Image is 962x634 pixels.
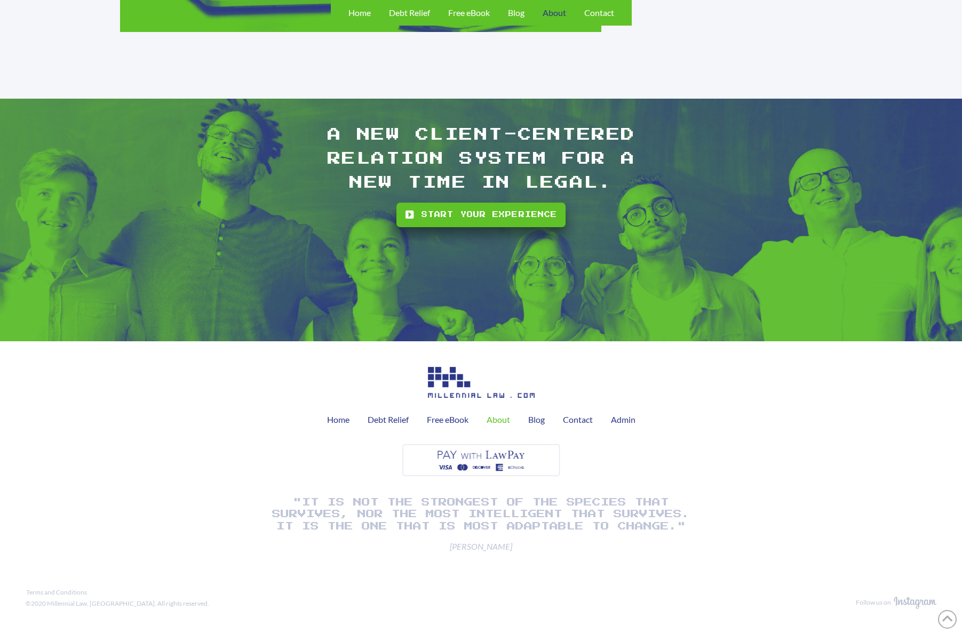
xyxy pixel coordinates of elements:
[602,406,645,433] a: Admin
[359,406,418,433] a: Debt Relief
[268,541,695,552] span: [PERSON_NAME]
[554,406,602,433] a: Contact
[422,210,558,220] span: Start your experience
[268,496,695,532] h1: "It is not the strongest of the species that survives, nor the most intelligent that survives. It...
[400,442,562,479] img: Image
[318,406,359,433] a: Home
[478,406,519,433] a: About
[448,9,490,17] span: Free eBook
[584,9,614,17] span: Contact
[396,203,566,227] a: Start your experience
[938,610,957,629] a: Back to Top
[418,406,478,433] a: Free eBook
[519,406,554,433] a: Blog
[428,367,535,398] img: Image
[23,587,90,598] a: Terms and Conditions
[26,599,209,608] div: ©2020 Millennial Law, [GEOGRAPHIC_DATA]. All rights reserved.
[427,415,468,424] span: Free eBook
[508,9,524,17] span: Blog
[856,598,891,607] div: Follow us on
[389,9,430,17] span: Debt Relief
[327,415,349,424] span: Home
[528,415,545,424] span: Blog
[487,415,510,424] span: About
[611,415,635,424] span: Admin
[348,9,371,17] span: Home
[26,589,87,596] span: Terms and Conditions
[328,123,636,195] h1: A NEW CLIENT-CENTERED RELATION SYSTEM FOR A NEW TIME IN LEGAL.
[543,9,566,17] span: About
[368,415,409,424] span: Debt Relief
[894,597,936,609] img: Image
[563,415,593,424] span: Contact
